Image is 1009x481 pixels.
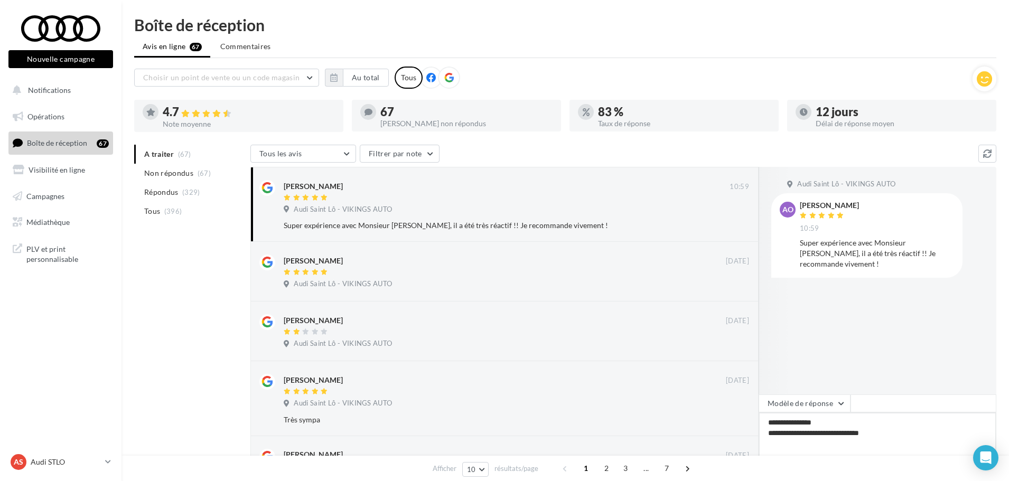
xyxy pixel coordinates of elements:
[816,120,988,127] div: Délai de réponse moyen
[759,394,851,412] button: Modèle de réponse
[8,452,113,472] a: AS Audi STLO
[220,41,271,52] span: Commentaires
[284,256,343,266] div: [PERSON_NAME]
[726,316,749,326] span: [DATE]
[726,451,749,460] span: [DATE]
[6,131,115,154] a: Boîte de réception67
[284,414,680,425] div: Très sympa
[14,457,23,467] span: AS
[284,315,343,326] div: [PERSON_NAME]
[134,17,996,33] div: Boîte de réception
[800,224,819,233] span: 10:59
[284,375,343,385] div: [PERSON_NAME]
[638,460,655,477] span: ...
[494,464,538,474] span: résultats/page
[598,120,770,127] div: Taux de réponse
[163,120,335,128] div: Note moyenne
[6,238,115,269] a: PLV et print personnalisable
[726,376,749,385] span: [DATE]
[433,464,456,474] span: Afficher
[144,168,193,178] span: Non répondus
[294,399,392,408] span: Audi Saint Lô - VIKINGS AUTO
[164,207,182,215] span: (396)
[6,106,115,128] a: Opérations
[284,181,343,192] div: [PERSON_NAME]
[259,149,302,158] span: Tous les avis
[325,69,389,87] button: Au total
[250,145,356,163] button: Tous les avis
[28,86,71,95] span: Notifications
[29,165,85,174] span: Visibilité en ligne
[198,169,211,177] span: (67)
[26,242,109,265] span: PLV et print personnalisable
[782,204,793,215] span: ao
[294,279,392,289] span: Audi Saint Lô - VIKINGS AUTO
[26,191,64,200] span: Campagnes
[6,159,115,181] a: Visibilité en ligne
[800,202,859,209] div: [PERSON_NAME]
[800,238,954,269] div: Super expérience avec Monsieur [PERSON_NAME], il a été très réactif !! Je recommande vivement !
[284,449,343,460] div: [PERSON_NAME]
[6,211,115,233] a: Médiathèque
[144,187,179,197] span: Répondus
[658,460,675,477] span: 7
[27,138,87,147] span: Boîte de réception
[380,120,553,127] div: [PERSON_NAME] non répondus
[343,69,389,87] button: Au total
[26,218,70,227] span: Médiathèque
[294,339,392,348] span: Audi Saint Lô - VIKINGS AUTO
[294,205,392,214] span: Audi Saint Lô - VIKINGS AUTO
[462,462,489,477] button: 10
[797,180,895,189] span: Audi Saint Lô - VIKINGS AUTO
[6,79,111,101] button: Notifications
[27,112,64,121] span: Opérations
[134,69,319,87] button: Choisir un point de vente ou un code magasin
[97,139,109,148] div: 67
[617,460,634,477] span: 3
[395,67,423,89] div: Tous
[577,460,594,477] span: 1
[598,106,770,118] div: 83 %
[163,106,335,118] div: 4.7
[380,106,553,118] div: 67
[816,106,988,118] div: 12 jours
[143,73,300,82] span: Choisir un point de vente ou un code magasin
[144,206,160,216] span: Tous
[284,220,680,231] div: Super expérience avec Monsieur [PERSON_NAME], il a été très réactif !! Je recommande vivement !
[8,50,113,68] button: Nouvelle campagne
[31,457,101,467] p: Audi STLO
[598,460,615,477] span: 2
[973,445,998,470] div: Open Intercom Messenger
[467,465,476,474] span: 10
[6,185,115,208] a: Campagnes
[182,188,200,196] span: (329)
[726,257,749,266] span: [DATE]
[360,145,440,163] button: Filtrer par note
[730,182,749,192] span: 10:59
